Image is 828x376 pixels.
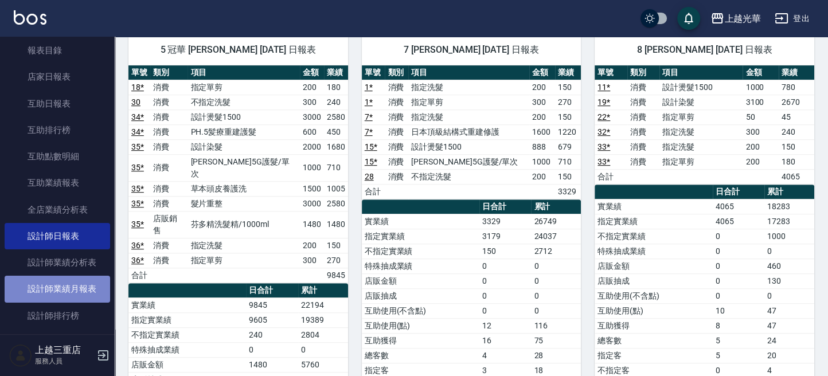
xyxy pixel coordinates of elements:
div: 上越光華 [724,11,761,26]
td: 指定洗髮 [408,109,529,124]
td: 不指定洗髮 [408,169,529,184]
td: 0 [713,229,765,244]
td: 0 [479,288,532,303]
td: 1480 [300,211,324,238]
td: 消費 [385,139,408,154]
td: 實業績 [362,214,479,229]
button: save [677,7,700,30]
td: 300 [529,95,555,109]
td: 0 [246,342,298,357]
td: 1480 [246,357,298,372]
table: a dense table [362,65,581,199]
td: 2580 [324,196,348,211]
td: 消費 [627,109,659,124]
th: 日合計 [246,283,298,298]
td: 芬多精洗髮精/1000ml [188,211,300,238]
td: 消費 [385,169,408,184]
td: 4065 [713,214,765,229]
td: 3000 [300,196,324,211]
td: 0 [713,244,765,258]
th: 項目 [408,65,529,80]
td: 1220 [555,124,581,139]
td: 19389 [298,312,348,327]
td: 消費 [385,95,408,109]
td: 200 [529,80,555,95]
td: 消費 [627,95,659,109]
td: [PERSON_NAME]5G護髮/單次 [408,154,529,169]
td: 2000 [300,139,324,154]
td: 0 [298,342,348,357]
td: 45 [779,109,814,124]
th: 累計 [298,283,348,298]
td: 200 [743,139,778,154]
td: 150 [555,169,581,184]
td: 710 [324,154,348,181]
td: 總客數 [362,348,479,363]
td: 16 [479,333,532,348]
td: 270 [324,253,348,268]
td: 240 [324,95,348,109]
td: 消費 [150,253,188,268]
td: 4065 [713,199,765,214]
td: 1500 [300,181,324,196]
td: 75 [531,333,581,348]
button: 上越光華 [706,7,765,30]
td: [PERSON_NAME]5G護髮/單次 [188,154,300,181]
th: 單號 [128,65,150,80]
td: 消費 [627,139,659,154]
a: 設計師業績分析表 [5,249,110,276]
td: 17283 [764,214,814,229]
td: 髮片重整 [188,196,300,211]
td: 消費 [385,154,408,169]
td: 消費 [627,80,659,95]
td: 消費 [150,238,188,253]
th: 累計 [764,185,814,199]
td: 0 [764,288,814,303]
a: 互助排行榜 [5,117,110,143]
td: 實業績 [595,199,712,214]
td: 消費 [385,109,408,124]
td: 47 [764,318,814,333]
th: 累計 [531,199,581,214]
td: 8 [713,318,765,333]
td: 1600 [529,124,555,139]
a: 28 [365,172,374,181]
td: 合計 [128,268,150,283]
a: 互助業績報表 [5,170,110,196]
p: 服務人員 [35,356,93,366]
td: 指定洗髮 [659,124,743,139]
td: 2670 [779,95,814,109]
td: 150 [779,139,814,154]
td: 不指定實業績 [362,244,479,258]
td: 草本頭皮養護洗 [188,181,300,196]
td: 710 [555,154,581,169]
td: 指定單剪 [659,109,743,124]
td: 消費 [385,80,408,95]
a: 30 [131,97,140,107]
td: 消費 [627,124,659,139]
a: 設計師日報表 [5,223,110,249]
td: 互助使用(點) [362,318,479,333]
th: 金額 [300,65,324,80]
td: 1000 [764,229,814,244]
td: 150 [479,244,532,258]
td: 指定實業績 [128,312,246,327]
td: 200 [529,169,555,184]
td: 合計 [595,169,627,184]
td: 130 [764,273,814,288]
td: 指定實業績 [362,229,479,244]
td: 互助獲得 [362,333,479,348]
td: 200 [300,80,324,95]
td: 合計 [362,184,385,199]
td: 消費 [150,181,188,196]
td: 0 [531,303,581,318]
td: 0 [713,273,765,288]
td: 店販銷售 [150,211,188,238]
td: 679 [555,139,581,154]
a: 報表目錄 [5,37,110,64]
td: 9845 [324,268,348,283]
td: 1000 [529,154,555,169]
td: 日本頂級結構式重建修護 [408,124,529,139]
td: 互助使用(點) [595,303,712,318]
th: 日合計 [713,185,765,199]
